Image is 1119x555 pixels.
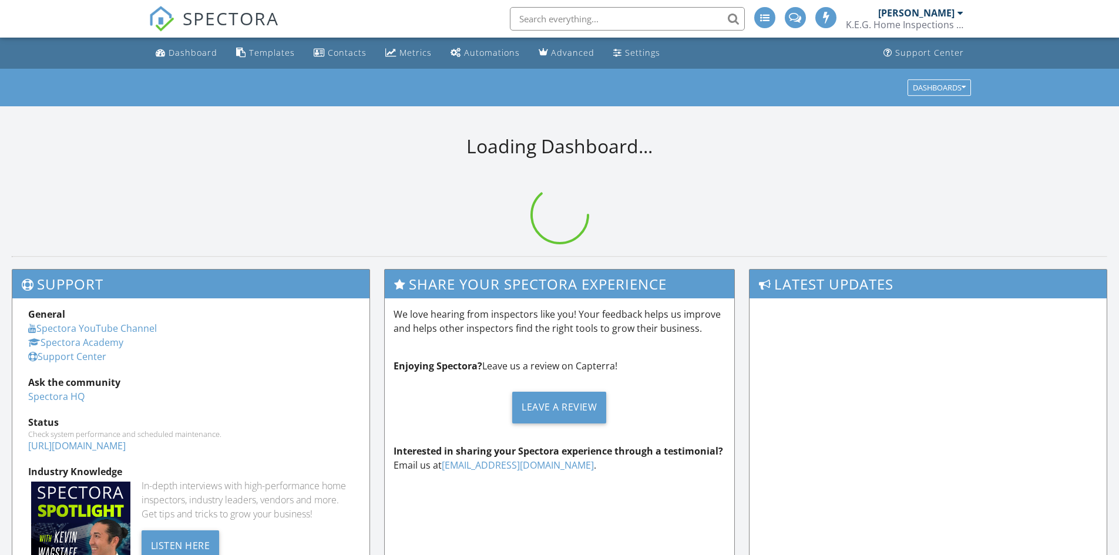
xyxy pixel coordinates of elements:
[28,350,106,363] a: Support Center
[394,359,726,373] p: Leave us a review on Capterra!
[28,415,354,429] div: Status
[394,444,726,472] p: Email us at .
[512,392,606,423] div: Leave a Review
[750,270,1107,298] h3: Latest Updates
[249,47,295,58] div: Templates
[913,83,966,92] div: Dashboards
[846,19,963,31] div: K.E.G. Home Inspections LLC
[149,6,174,32] img: The Best Home Inspection Software - Spectora
[394,359,482,372] strong: Enjoying Spectora?
[895,47,964,58] div: Support Center
[510,7,745,31] input: Search everything...
[625,47,660,58] div: Settings
[878,7,955,19] div: [PERSON_NAME]
[446,42,525,64] a: Automations (Advanced)
[142,539,220,551] a: Listen Here
[394,445,723,458] strong: Interested in sharing your Spectora experience through a testimonial?
[28,336,123,349] a: Spectora Academy
[464,47,520,58] div: Automations
[309,42,371,64] a: Contacts
[28,308,65,321] strong: General
[381,42,436,64] a: Metrics
[12,270,369,298] h3: Support
[149,16,279,41] a: SPECTORA
[28,375,354,389] div: Ask the community
[28,322,157,335] a: Spectora YouTube Channel
[385,270,735,298] h3: Share Your Spectora Experience
[609,42,665,64] a: Settings
[394,382,726,432] a: Leave a Review
[442,459,594,472] a: [EMAIL_ADDRESS][DOMAIN_NAME]
[534,42,599,64] a: Advanced
[28,439,126,452] a: [URL][DOMAIN_NAME]
[28,390,85,403] a: Spectora HQ
[169,47,217,58] div: Dashboard
[908,79,971,96] button: Dashboards
[879,42,969,64] a: Support Center
[399,47,432,58] div: Metrics
[231,42,300,64] a: Templates
[142,479,354,521] div: In-depth interviews with high-performance home inspectors, industry leaders, vendors and more. Ge...
[28,429,354,439] div: Check system performance and scheduled maintenance.
[151,42,222,64] a: Dashboard
[328,47,367,58] div: Contacts
[394,307,726,335] p: We love hearing from inspectors like you! Your feedback helps us improve and helps other inspecto...
[28,465,354,479] div: Industry Knowledge
[183,6,279,31] span: SPECTORA
[551,47,594,58] div: Advanced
